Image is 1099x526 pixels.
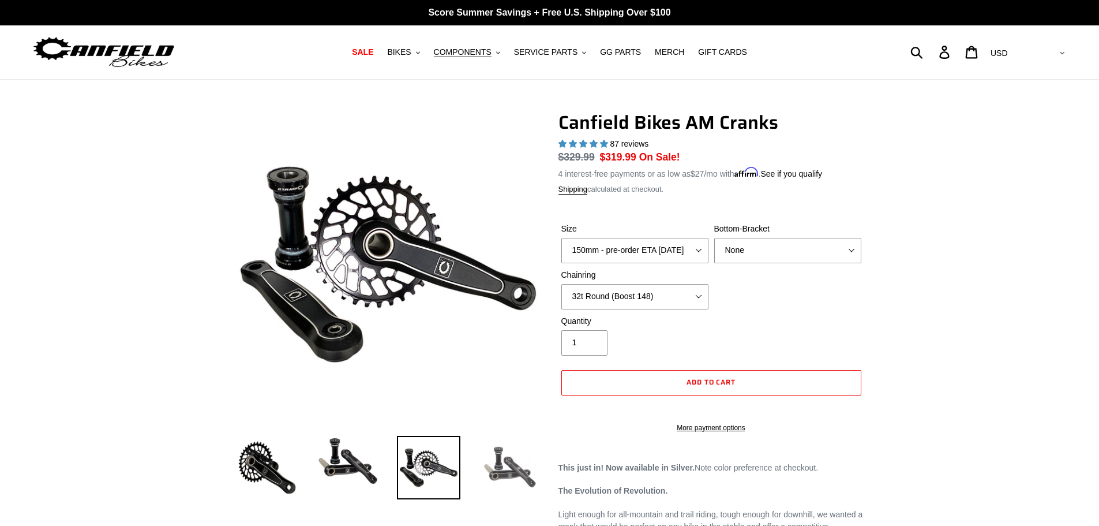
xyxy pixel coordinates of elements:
[316,436,380,487] img: Load image into Gallery viewer, Canfield Cranks
[558,185,588,195] a: Shipping
[561,223,708,235] label: Size
[594,44,647,60] a: GG PARTS
[558,486,668,495] strong: The Evolution of Revolution.
[428,44,506,60] button: COMPONENTS
[397,436,460,499] img: Load image into Gallery viewer, Canfield Bikes AM Cranks
[691,169,704,178] span: $27
[561,423,861,433] a: More payment options
[600,47,641,57] span: GG PARTS
[600,151,636,163] span: $319.99
[561,370,861,396] button: Add to cart
[434,47,492,57] span: COMPONENTS
[387,47,411,57] span: BIKES
[561,315,708,327] label: Quantity
[346,44,379,60] a: SALE
[558,184,864,195] div: calculated at checkout.
[610,139,648,148] span: 87 reviews
[558,111,864,133] h1: Canfield Bikes AM Cranks
[687,376,736,387] span: Add to cart
[558,462,864,474] p: Note color preference at checkout.
[235,436,299,499] img: Load image into Gallery viewer, Canfield Bikes AM Cranks
[917,39,946,65] input: Search
[558,139,610,148] span: 4.97 stars
[558,151,595,163] s: $329.99
[639,150,680,165] span: On Sale!
[514,47,577,57] span: SERVICE PARTS
[649,44,690,60] a: MERCH
[692,44,753,60] a: GIFT CARDS
[714,223,861,235] label: Bottom-Bracket
[381,44,425,60] button: BIKES
[478,436,541,499] img: Load image into Gallery viewer, CANFIELD-AM_DH-CRANKS
[655,47,684,57] span: MERCH
[508,44,592,60] button: SERVICE PARTS
[352,47,373,57] span: SALE
[734,167,759,177] span: Affirm
[32,34,176,70] img: Canfield Bikes
[561,269,708,281] label: Chainring
[760,169,822,178] a: See if you qualify - Learn more about Affirm Financing (opens in modal)
[558,463,695,472] strong: This just in! Now available in Silver.
[558,165,823,180] p: 4 interest-free payments or as low as /mo with .
[698,47,747,57] span: GIFT CARDS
